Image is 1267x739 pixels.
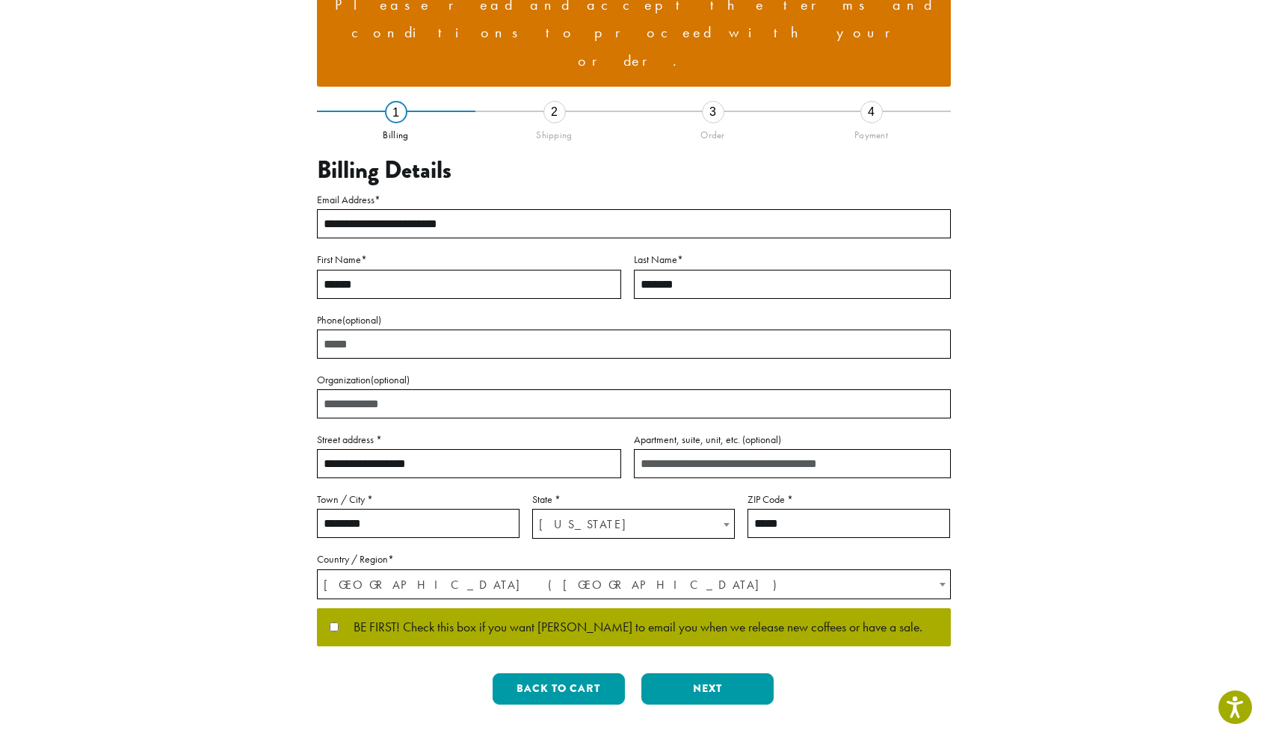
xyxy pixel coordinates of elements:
[318,570,950,599] span: United States (US)
[317,250,621,269] label: First Name
[330,622,339,631] input: BE FIRST! Check this box if you want [PERSON_NAME] to email you when we release new coffees or ha...
[317,156,951,185] h3: Billing Details
[385,101,407,123] div: 1
[317,430,621,449] label: Street address
[747,490,950,509] label: ZIP Code
[493,673,625,705] button: Back to cart
[792,123,951,141] div: Payment
[742,433,781,446] span: (optional)
[641,673,774,705] button: Next
[533,510,734,539] span: Idaho
[543,101,566,123] div: 2
[634,430,951,449] label: Apartment, suite, unit, etc.
[317,191,951,209] label: Email Address
[317,569,951,599] span: Country / Region
[317,490,520,509] label: Town / City
[634,123,792,141] div: Order
[339,621,922,634] span: BE FIRST! Check this box if you want [PERSON_NAME] to email you when we release new coffees or ha...
[317,123,475,141] div: Billing
[371,373,410,386] span: (optional)
[317,371,951,389] label: Organization
[475,123,634,141] div: Shipping
[342,313,381,327] span: (optional)
[634,250,951,269] label: Last Name
[702,101,724,123] div: 3
[532,509,735,539] span: State
[532,490,735,509] label: State
[860,101,883,123] div: 4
